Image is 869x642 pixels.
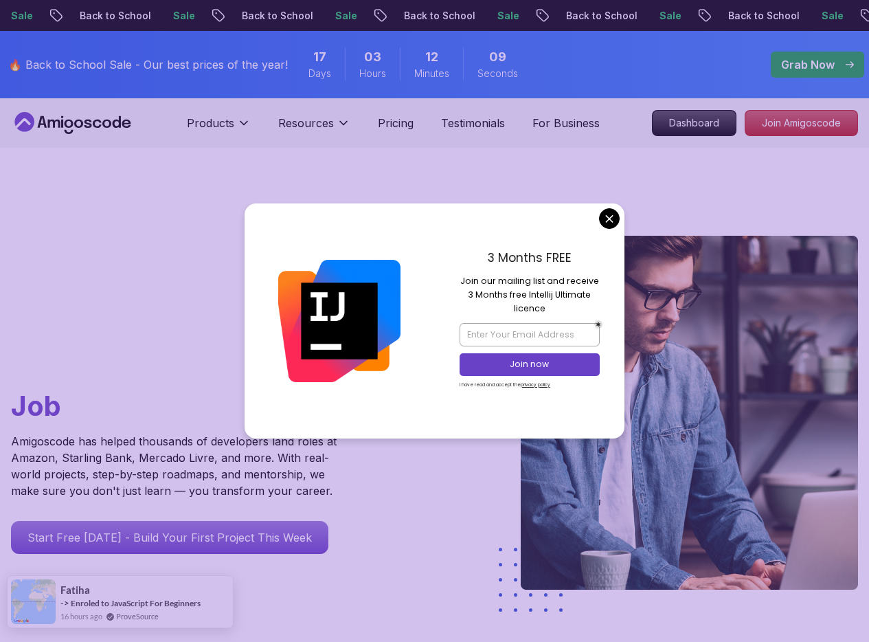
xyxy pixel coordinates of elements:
p: Products [187,115,234,131]
span: 9 Seconds [489,47,506,67]
span: Hours [359,67,386,80]
p: Sale [317,9,361,23]
p: Back to School [61,9,155,23]
p: Back to School [385,9,479,23]
p: Dashboard [653,111,736,135]
span: 16 hours ago [60,610,102,622]
span: Days [308,67,331,80]
button: Resources [278,115,350,142]
span: Minutes [414,67,449,80]
p: Grab Now [781,56,835,73]
p: Sale [155,9,199,23]
p: Sale [803,9,847,23]
a: Start Free [DATE] - Build Your First Project This Week [11,521,328,554]
button: Products [187,115,251,142]
span: Job [11,389,61,423]
a: Join Amigoscode [745,110,858,136]
span: 17 Days [313,47,326,67]
p: Back to School [223,9,317,23]
p: Amigoscode has helped thousands of developers land roles at Amazon, Starling Bank, Mercado Livre,... [11,433,341,499]
p: Resources [278,115,334,131]
span: Fatiha [60,584,90,596]
span: Seconds [477,67,518,80]
img: hero [521,236,858,590]
p: 🔥 Back to School Sale - Our best prices of the year! [8,56,288,73]
a: Dashboard [652,110,736,136]
a: Testimonials [441,115,505,131]
a: For Business [532,115,600,131]
span: 12 Minutes [425,47,438,67]
p: Back to School [548,9,641,23]
a: Pricing [378,115,414,131]
p: Back to School [710,9,803,23]
p: Join Amigoscode [745,111,857,135]
span: 3 Hours [364,47,381,67]
span: -> [60,597,69,608]
p: Sale [641,9,685,23]
a: Enroled to JavaScript For Beginners [71,598,201,608]
h1: Go From Learning to Hired: Master Java, Spring Boot & Cloud Skills That Get You the [11,236,351,425]
a: ProveSource [116,610,159,622]
p: Sale [479,9,523,23]
img: provesource social proof notification image [11,579,56,624]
